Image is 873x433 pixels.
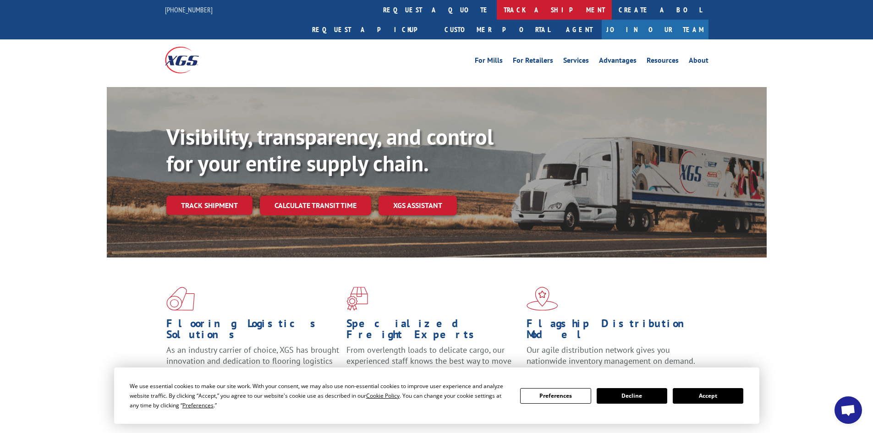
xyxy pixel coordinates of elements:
[475,57,503,67] a: For Mills
[557,20,602,39] a: Agent
[346,287,368,311] img: xgs-icon-focused-on-flooring-red
[166,345,339,377] span: As an industry carrier of choice, XGS has brought innovation and dedication to flooring logistics...
[527,287,558,311] img: xgs-icon-flagship-distribution-model-red
[182,401,214,409] span: Preferences
[602,20,708,39] a: Join Our Team
[520,388,591,404] button: Preferences
[366,392,400,400] span: Cookie Policy
[114,367,759,424] div: Cookie Consent Prompt
[597,388,667,404] button: Decline
[835,396,862,424] div: Open chat
[527,345,695,366] span: Our agile distribution network gives you nationwide inventory management on demand.
[130,381,509,410] div: We use essential cookies to make our site work. With your consent, we may also use non-essential ...
[166,196,253,215] a: Track shipment
[689,57,708,67] a: About
[379,196,457,215] a: XGS ASSISTANT
[165,5,213,14] a: [PHONE_NUMBER]
[305,20,438,39] a: Request a pickup
[166,318,340,345] h1: Flooring Logistics Solutions
[438,20,557,39] a: Customer Portal
[599,57,637,67] a: Advantages
[260,196,371,215] a: Calculate transit time
[346,318,520,345] h1: Specialized Freight Experts
[166,287,195,311] img: xgs-icon-total-supply-chain-intelligence-red
[346,345,520,385] p: From overlength loads to delicate cargo, our experienced staff knows the best way to move your fr...
[513,57,553,67] a: For Retailers
[166,122,494,177] b: Visibility, transparency, and control for your entire supply chain.
[563,57,589,67] a: Services
[673,388,743,404] button: Accept
[647,57,679,67] a: Resources
[527,318,700,345] h1: Flagship Distribution Model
